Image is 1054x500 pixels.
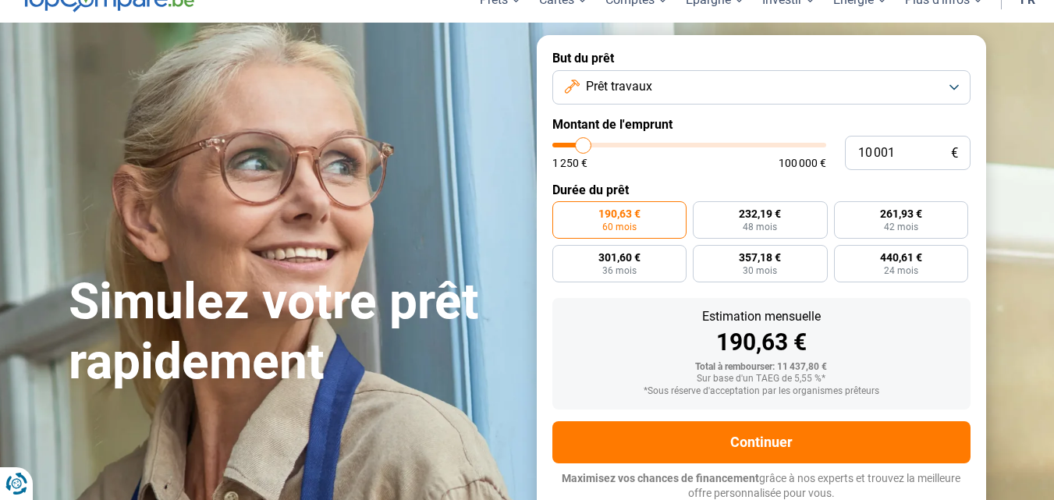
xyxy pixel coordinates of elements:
[552,158,587,168] span: 1 250 €
[565,374,958,385] div: Sur base d'un TAEG de 5,55 %*
[565,310,958,323] div: Estimation mensuelle
[598,252,641,263] span: 301,60 €
[552,117,971,132] label: Montant de l'emprunt
[884,222,918,232] span: 42 mois
[552,421,971,463] button: Continuer
[565,362,958,373] div: Total à rembourser: 11 437,80 €
[552,51,971,66] label: But du prêt
[880,252,922,263] span: 440,61 €
[602,222,637,232] span: 60 mois
[951,147,958,160] span: €
[743,222,777,232] span: 48 mois
[586,78,652,95] span: Prêt travaux
[739,208,781,219] span: 232,19 €
[739,252,781,263] span: 357,18 €
[884,266,918,275] span: 24 mois
[602,266,637,275] span: 36 mois
[565,386,958,397] div: *Sous réserve d'acceptation par les organismes prêteurs
[598,208,641,219] span: 190,63 €
[562,472,759,484] span: Maximisez vos chances de financement
[552,70,971,105] button: Prêt travaux
[880,208,922,219] span: 261,93 €
[743,266,777,275] span: 30 mois
[779,158,826,168] span: 100 000 €
[552,183,971,197] label: Durée du prêt
[69,272,518,392] h1: Simulez votre prêt rapidement
[565,331,958,354] div: 190,63 €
